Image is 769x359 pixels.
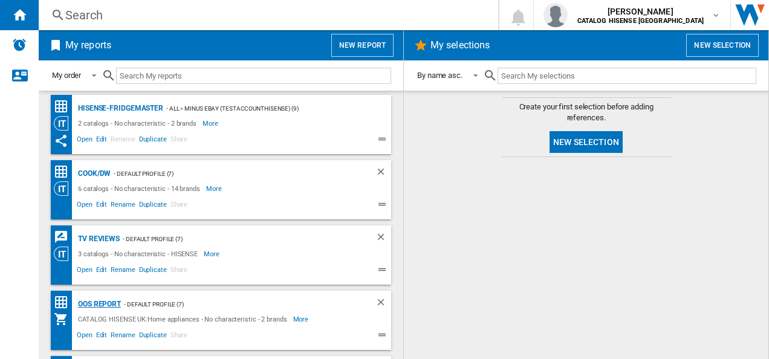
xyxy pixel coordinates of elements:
[75,181,206,196] div: 6 catalogs - No characteristic - 14 brands
[120,231,351,247] div: - Default profile (7)
[137,329,169,344] span: Duplicate
[203,116,220,131] span: More
[75,199,94,213] span: Open
[204,247,221,261] span: More
[54,116,75,131] div: Category View
[109,134,137,148] span: Rename
[75,297,121,312] div: OOS REPORT
[498,68,756,84] input: Search My selections
[543,3,568,27] img: profile.jpg
[94,264,109,279] span: Edit
[502,102,671,123] span: Create your first selection before adding references.
[116,68,391,84] input: Search My reports
[111,166,351,181] div: - Default profile (7)
[206,181,224,196] span: More
[54,230,75,245] div: REVIEWS Matrix
[54,181,75,196] div: Category View
[52,71,81,80] div: My order
[12,37,27,52] img: alerts-logo.svg
[169,199,190,213] span: Share
[169,264,190,279] span: Share
[169,329,190,344] span: Share
[75,264,94,279] span: Open
[331,34,394,57] button: New report
[54,295,75,310] div: Price Matrix
[109,199,137,213] span: Rename
[75,101,163,116] div: Hisense-Fridgemaster
[163,101,367,116] div: - All > minus Ebay (testaccounthisense) (9)
[121,297,351,312] div: - Default profile (7)
[169,134,190,148] span: Share
[293,312,311,326] span: More
[577,17,704,25] b: CATALOG HISENSE [GEOGRAPHIC_DATA]
[94,329,109,344] span: Edit
[109,264,137,279] span: Rename
[54,247,75,261] div: Category View
[75,312,293,326] div: CATALOG HISENSE UK:Home appliances - No characteristic - 2 brands
[375,297,391,312] div: Delete
[65,7,467,24] div: Search
[686,34,759,57] button: New selection
[137,134,169,148] span: Duplicate
[75,134,94,148] span: Open
[75,247,204,261] div: 3 catalogs - No characteristic - HISENSE
[94,134,109,148] span: Edit
[54,99,75,114] div: Price Matrix
[75,166,111,181] div: COOK/DW
[375,231,391,247] div: Delete
[75,231,120,247] div: TV Reviews
[54,164,75,179] div: Price Matrix
[63,34,114,57] h2: My reports
[550,131,623,153] button: New selection
[428,34,492,57] h2: My selections
[75,116,203,131] div: 2 catalogs - No characteristic - 2 brands
[54,134,68,148] ng-md-icon: This report has been shared with you
[375,166,391,181] div: Delete
[109,329,137,344] span: Rename
[137,264,169,279] span: Duplicate
[94,199,109,213] span: Edit
[137,199,169,213] span: Duplicate
[417,71,462,80] div: By name asc.
[54,312,75,326] div: My Assortment
[75,329,94,344] span: Open
[577,5,704,18] span: [PERSON_NAME]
